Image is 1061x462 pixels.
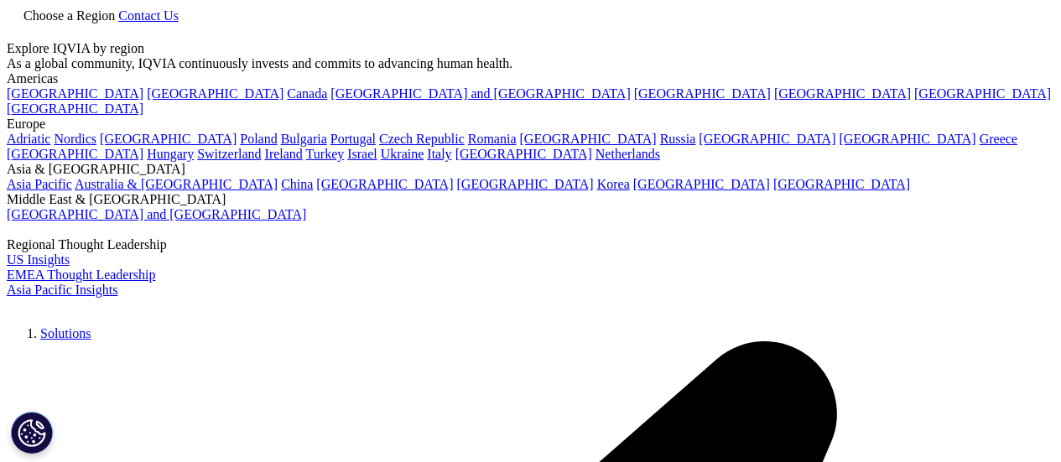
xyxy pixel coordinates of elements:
a: Ukraine [381,147,424,161]
a: [GEOGRAPHIC_DATA] [773,177,910,191]
div: As a global community, IQVIA continuously invests and commits to advancing human health. [7,56,1054,71]
a: Asia Pacific Insights [7,283,117,297]
a: [GEOGRAPHIC_DATA] [699,132,835,146]
a: [GEOGRAPHIC_DATA] [914,86,1051,101]
a: Portugal [330,132,376,146]
a: Hungary [147,147,194,161]
a: Bulgaria [281,132,327,146]
div: Americas [7,71,1054,86]
div: Regional Thought Leadership [7,237,1054,252]
a: Greece [980,132,1017,146]
a: US Insights [7,252,70,267]
a: Netherlands [596,147,660,161]
div: Europe [7,117,1054,132]
a: [GEOGRAPHIC_DATA] [634,86,771,101]
a: Turkey [306,147,345,161]
a: [GEOGRAPHIC_DATA] [774,86,911,101]
a: Solutions [40,326,91,340]
a: [GEOGRAPHIC_DATA] [7,101,143,116]
a: Korea [597,177,630,191]
a: Russia [660,132,696,146]
a: Contact Us [118,8,179,23]
a: Nordics [54,132,96,146]
a: [GEOGRAPHIC_DATA] [7,86,143,101]
a: [GEOGRAPHIC_DATA] [840,132,976,146]
a: China [281,177,313,191]
a: Israel [347,147,377,161]
a: Adriatic [7,132,50,146]
span: Choose a Region [23,8,115,23]
a: Asia Pacific [7,177,72,191]
div: Explore IQVIA by region [7,41,1054,56]
a: [GEOGRAPHIC_DATA] [520,132,657,146]
a: [GEOGRAPHIC_DATA] [100,132,237,146]
a: [GEOGRAPHIC_DATA] [633,177,770,191]
a: [GEOGRAPHIC_DATA] and [GEOGRAPHIC_DATA] [7,207,306,221]
a: [GEOGRAPHIC_DATA] [147,86,283,101]
button: Cookies Settings [11,412,53,454]
a: Australia & [GEOGRAPHIC_DATA] [75,177,278,191]
a: Czech Republic [379,132,465,146]
a: [GEOGRAPHIC_DATA] [457,177,594,191]
div: Middle East & [GEOGRAPHIC_DATA] [7,192,1054,207]
a: [GEOGRAPHIC_DATA] [455,147,592,161]
a: Poland [240,132,277,146]
a: [GEOGRAPHIC_DATA] [7,147,143,161]
a: Switzerland [197,147,261,161]
div: Asia & [GEOGRAPHIC_DATA] [7,162,1054,177]
a: [GEOGRAPHIC_DATA] and [GEOGRAPHIC_DATA] [330,86,630,101]
a: Italy [427,147,451,161]
a: Canada [287,86,327,101]
a: Romania [468,132,517,146]
a: EMEA Thought Leadership [7,267,155,282]
a: [GEOGRAPHIC_DATA] [316,177,453,191]
a: Ireland [265,147,303,161]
